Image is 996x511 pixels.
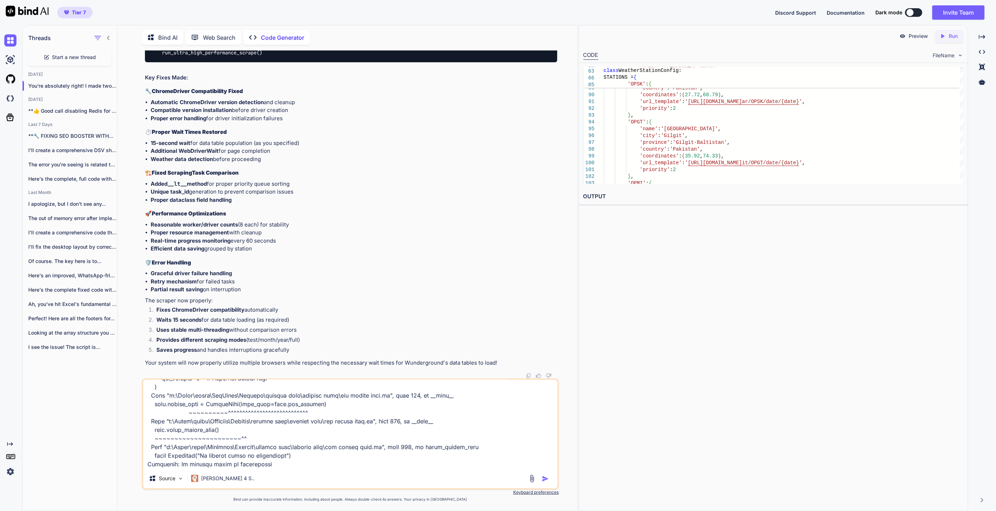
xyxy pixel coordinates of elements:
[932,5,985,20] button: Invite Team
[151,346,557,356] li: and handles interruptions gracefully
[151,147,219,154] strong: Additional WebDriverWait
[802,99,805,104] span: ,
[151,147,557,155] li: for page completion
[661,133,685,138] span: 'Gilgit'
[640,167,670,172] span: 'priority'
[28,200,117,208] p: I apologize, but I don't see any...
[151,237,230,244] strong: Real-time progress monitoring
[28,82,117,89] p: You're absolutely right! I made two crit...
[700,146,703,152] span: ,
[28,132,117,140] p: **🔧 FIXING SEO BOOSTER WITHOUT BLOCKING BOTS**...
[679,153,682,159] span: :
[682,92,685,98] span: (
[775,9,816,16] button: Discord Support
[721,153,724,159] span: ,
[151,98,557,107] li: and cleanup
[583,119,594,126] div: 94
[151,316,557,326] li: for data table loading (as required)
[646,81,648,87] span: :
[775,10,816,16] span: Discord Support
[151,245,557,253] li: grouped by station
[526,373,531,379] img: copy
[145,74,557,82] h2: Key Fixes Made:
[631,174,633,179] span: ,
[28,34,51,42] h1: Threads
[685,160,688,166] span: '
[156,336,246,343] strong: Provides different scraping modes
[28,258,117,265] p: Of course. The key here is to...
[28,243,117,250] p: I'll fix the desktop layout by correcting...
[700,85,703,91] span: ,
[142,497,559,502] p: Bind can provide inaccurate information, including about people. Always double-check its answers....
[682,153,685,159] span: (
[579,188,968,205] h2: OUTPUT
[261,33,304,42] p: Code Generator
[670,106,672,111] span: :
[151,278,197,285] strong: Retry mechanism
[682,160,685,166] span: :
[646,180,648,186] span: :
[151,180,557,188] li: for proper priority queue sorting
[718,153,721,159] span: )
[151,286,203,293] strong: Partial result saving
[583,68,594,75] span: 63
[667,85,670,91] span: :
[4,54,16,66] img: ai-studio
[673,140,727,145] span: 'Gilgit-Baltistan'
[152,88,243,94] strong: ChromeDriver Compatibility Fixed
[640,146,667,152] span: 'country'
[649,119,652,125] span: {
[604,74,634,80] span: STATIONS =
[145,87,557,96] h3: 🔧
[151,237,557,245] li: every 60 seconds
[28,147,117,154] p: I'll create a comprehensive DSV shipping plugin...
[583,75,594,82] span: 66
[151,229,557,237] li: with cleanup
[673,167,676,172] span: 2
[6,6,49,16] img: Bind AI
[640,153,679,159] span: 'coordinates'
[28,329,117,336] p: Looking at the array structure you discovered:...
[631,112,633,118] span: ,
[670,167,672,172] span: :
[156,316,201,323] strong: Waits 15 seconds
[784,160,796,166] span: date
[156,326,229,333] strong: Uses stable multi-threading
[685,99,688,104] span: '
[796,99,799,104] span: }
[802,160,805,166] span: ,
[583,51,598,60] div: CODE
[28,161,117,168] p: The error you're seeing is related to...
[640,92,679,98] span: 'coordinates'
[23,190,117,195] h2: Last Month
[700,153,703,159] span: ,
[640,106,670,111] span: 'priority'
[151,336,557,346] li: (test/month/year/full)
[28,229,117,236] p: I'll create a comprehensive code that finds...
[727,140,730,145] span: ,
[145,169,557,177] h3: 🏗️
[28,344,117,351] p: I see the issue! The script is...
[583,146,594,153] div: 98
[151,99,264,106] strong: Automatic ChromeDriver version detection
[151,286,557,294] li: on interruption
[781,99,784,104] span: {
[151,229,229,236] strong: Proper resource management
[28,175,117,182] p: Here's the complete, full code with all...
[23,97,117,102] h2: [DATE]
[156,306,244,313] strong: Fixes ChromeDriver compatibility
[159,475,175,482] p: Source
[542,475,549,482] img: icon
[28,272,117,279] p: Here's an improved, WhatsApp-friendly version that's more...
[57,7,93,18] button: premiumTier 7
[52,54,96,61] span: Start a new thread
[628,119,646,125] span: 'OPGT'
[670,146,700,152] span: 'Pakistan'
[634,74,637,80] span: {
[583,180,594,187] div: 103
[151,140,190,146] strong: 15-second wait
[949,33,958,40] p: Run
[640,160,682,166] span: 'url_template'
[583,82,594,88] span: 85
[151,106,557,115] li: before driver creation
